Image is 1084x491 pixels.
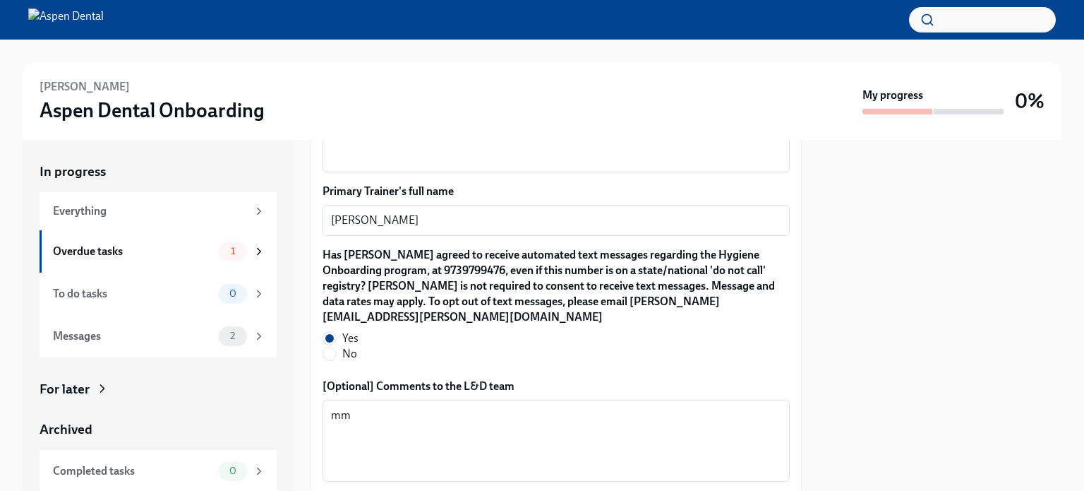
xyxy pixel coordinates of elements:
span: Yes [342,331,359,346]
h3: 0% [1015,88,1044,114]
div: For later [40,380,90,398]
div: Completed tasks [53,463,213,479]
div: Everything [53,203,247,219]
a: Messages2 [40,315,277,357]
a: Everything [40,192,277,230]
div: To do tasks [53,286,213,302]
a: In progress [40,162,277,181]
div: Messages [53,329,213,344]
a: To do tasks0 [40,273,277,315]
span: 0 [221,288,245,299]
textarea: mm [331,407,781,475]
span: 0 [221,466,245,476]
a: Archived [40,420,277,439]
label: [Optional] Comments to the L&D team [323,379,790,394]
span: 1 [222,246,243,256]
strong: My progress [862,88,923,103]
img: Aspen Dental [28,8,104,31]
span: 2 [222,331,243,341]
div: Overdue tasks [53,244,213,259]
label: Has [PERSON_NAME] agreed to receive automated text messages regarding the Hygiene Onboarding prog... [323,247,790,325]
label: Primary Trainer's full name [323,184,790,199]
a: For later [40,380,277,398]
span: No [342,346,357,362]
h3: Aspen Dental Onboarding [40,97,265,123]
a: Overdue tasks1 [40,230,277,273]
textarea: [PERSON_NAME] [331,212,781,229]
h6: [PERSON_NAME] [40,79,130,95]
